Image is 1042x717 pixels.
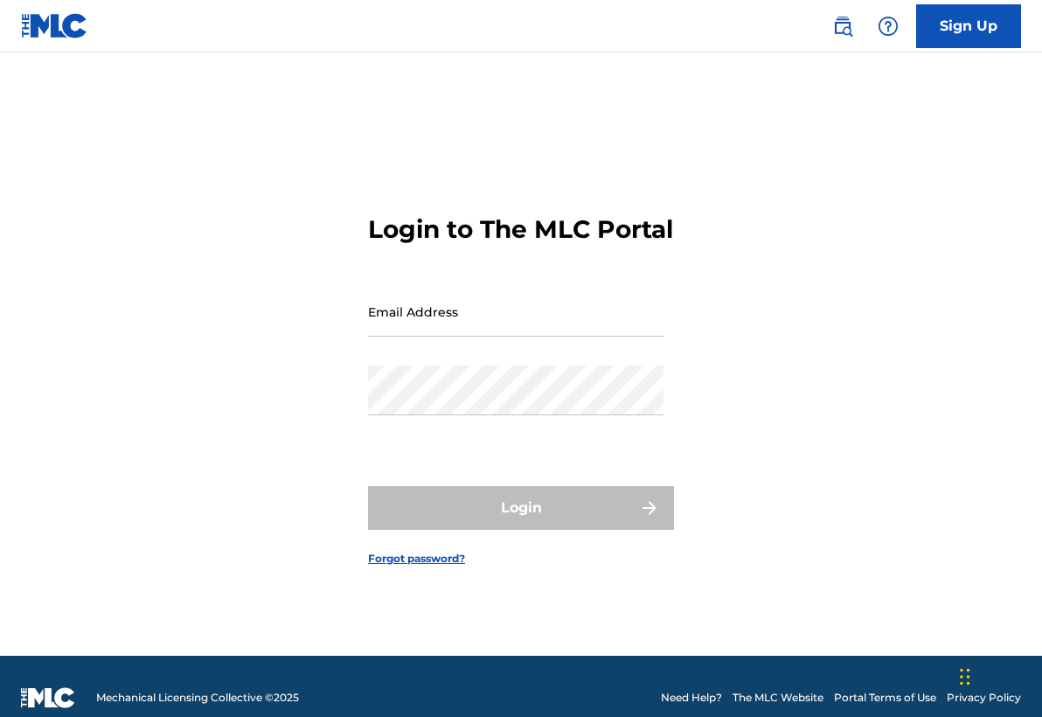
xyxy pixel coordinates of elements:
[834,690,936,706] a: Portal Terms of Use
[960,651,970,703] div: Arrastrar
[661,690,722,706] a: Need Help?
[832,16,853,37] img: search
[21,687,75,708] img: logo
[871,9,906,44] div: Help
[21,13,88,38] img: MLC Logo
[878,16,899,37] img: help
[96,690,299,706] span: Mechanical Licensing Collective © 2025
[733,690,823,706] a: The MLC Website
[825,9,860,44] a: Public Search
[955,633,1042,717] div: Widget de chat
[368,551,465,567] a: Forgot password?
[947,690,1021,706] a: Privacy Policy
[916,4,1021,48] a: Sign Up
[955,633,1042,717] iframe: Chat Widget
[368,214,673,245] h3: Login to The MLC Portal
